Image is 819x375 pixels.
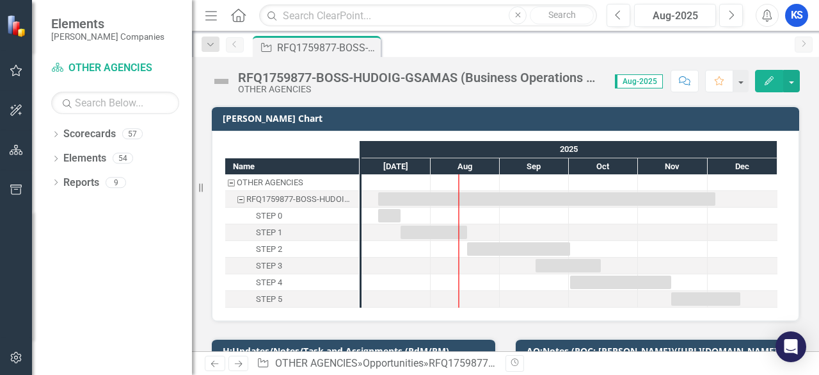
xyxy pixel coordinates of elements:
div: Open Intercom Messenger [775,331,806,362]
div: Task: Start date: 2025-07-08 End date: 2025-07-18 [378,209,401,222]
div: Aug [431,158,500,175]
a: OTHER AGENCIES [51,61,179,76]
div: STEP 2 [256,241,282,258]
div: Jul [362,158,431,175]
h3: AQ:Notes (POC: [PERSON_NAME])([URL][DOMAIN_NAME]) [527,346,793,356]
span: Search [548,10,576,20]
h3: [PERSON_NAME] Chart [223,113,793,123]
div: Name [225,158,359,174]
div: Aug-2025 [639,8,712,24]
input: Search ClearPoint... [259,4,597,27]
div: STEP 5 [256,291,282,308]
div: 57 [122,129,143,140]
div: Task: Start date: 2025-08-17 End date: 2025-10-01 [467,242,570,256]
div: Dec [708,158,777,175]
div: » » [257,356,496,371]
div: STEP 0 [225,208,359,224]
div: RFQ1759877-BOSS-HUDOIG-GSAMAS (Business Operations Support Services) [225,191,359,208]
div: Task: Start date: 2025-09-16 End date: 2025-10-15 [225,258,359,274]
div: Task: Start date: 2025-07-18 End date: 2025-08-17 [401,226,467,239]
div: STEP 3 [256,258,282,274]
div: Task: Start date: 2025-08-17 End date: 2025-10-01 [225,241,359,258]
div: 54 [113,153,133,164]
button: Aug-2025 [634,4,716,27]
div: Task: Start date: 2025-11-15 End date: 2025-12-15 [225,291,359,308]
div: Task: Start date: 2025-09-16 End date: 2025-10-15 [536,259,601,272]
div: Nov [638,158,708,175]
span: Elements [51,16,164,31]
a: Reports [63,176,99,190]
div: STEP 2 [225,241,359,258]
div: STEP 3 [225,258,359,274]
div: STEP 1 [225,224,359,241]
div: Task: Start date: 2025-10-01 End date: 2025-11-15 [570,276,671,289]
div: Task: Start date: 2025-07-08 End date: 2025-12-04 [225,191,359,208]
div: OTHER AGENCIES [225,174,359,191]
div: STEP 4 [225,274,359,291]
div: Oct [569,158,638,175]
div: 2025 [362,141,777,158]
span: Aug-2025 [615,74,663,88]
div: 9 [106,177,126,188]
small: [PERSON_NAME] Companies [51,31,164,42]
div: STEP 0 [256,208,282,224]
div: Task: OTHER AGENCIES Start date: 2025-07-08 End date: 2025-07-09 [225,174,359,191]
div: RFQ1759877-BOSS-HUDOIG-GSAMAS (Business Operations Support Services) [429,357,782,369]
div: Task: Start date: 2025-10-01 End date: 2025-11-15 [225,274,359,291]
div: OTHER AGENCIES [237,174,303,191]
div: RFQ1759877-BOSS-HUDOIG-GSAMAS (Business Operations Support Services) [277,40,378,56]
button: Search [530,6,594,24]
img: ClearPoint Strategy [6,15,29,37]
div: RFQ1759877-BOSS-HUDOIG-GSAMAS (Business Operations Support Services) [246,191,355,208]
input: Search Below... [51,92,179,114]
a: OTHER AGENCIES [275,357,358,369]
div: Task: Start date: 2025-07-18 End date: 2025-08-17 [225,224,359,241]
div: STEP 5 [225,291,359,308]
div: OTHER AGENCIES [238,85,602,94]
div: Sep [500,158,569,175]
div: Task: Start date: 2025-11-15 End date: 2025-12-15 [671,292,740,306]
div: STEP 1 [256,224,282,241]
h3: H:Updates/Notes/Task and Assignments (PdM/PM) [223,346,489,356]
a: Opportunities [363,357,424,369]
img: Not Defined [211,71,232,92]
a: Elements [63,151,106,166]
div: STEP 4 [256,274,282,291]
div: Task: Start date: 2025-07-08 End date: 2025-12-04 [378,192,715,206]
a: Scorecards [63,127,116,142]
button: KS [785,4,808,27]
div: RFQ1759877-BOSS-HUDOIG-GSAMAS (Business Operations Support Services) [238,71,602,85]
div: Task: Start date: 2025-07-08 End date: 2025-07-18 [225,208,359,224]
